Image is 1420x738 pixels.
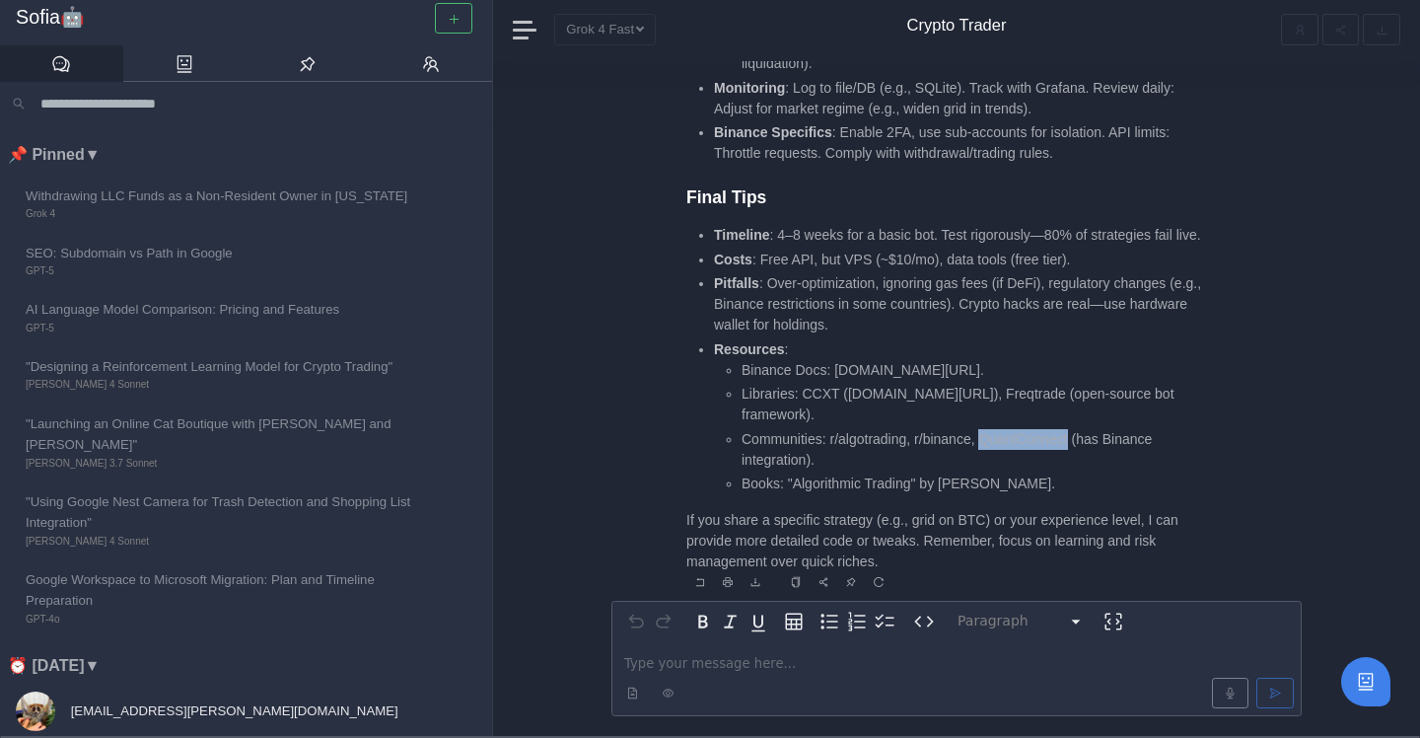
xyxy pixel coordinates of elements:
[717,608,745,635] button: Italic
[689,608,717,635] button: Bold
[714,122,1209,164] li: : Enable 2FA, use sub-accounts for isolation. API limits: Throttle requests. Comply with withdraw...
[714,78,1209,119] li: : Log to file/DB (e.g., SQLite). Track with Grafana. Review daily: Adjust for market regime (e.g....
[26,299,422,320] span: AI Language Model Comparison: Pricing and Features
[26,377,422,393] span: [PERSON_NAME] 4 Sonnet
[26,534,422,550] span: [PERSON_NAME] 4 Sonnet
[686,187,1209,209] h3: Final Tips
[714,80,785,96] strong: Monitoring
[910,608,938,635] button: Inline code format
[26,491,422,534] span: "Using Google Nest Camera for Trash Detection and Shopping List Integration"
[26,321,422,336] span: GPT-5
[26,243,422,263] span: SEO: Subdomain vs Path in Google
[26,206,422,222] span: Grok 4
[8,142,492,168] li: 📌 Pinned ▼
[16,6,476,30] a: Sofia🤖
[8,653,492,679] li: ⏰ [DATE] ▼
[26,569,422,612] span: Google Workspace to Microsoft Migration: Plan and Timeline Preparation
[33,90,480,117] input: Search conversations
[742,384,1209,425] li: Libraries: CCXT ([DOMAIN_NAME][URL]), Freqtrade (open-source bot framework).
[742,429,1209,471] li: Communities: r/algotrading, r/binance, QuantConnect (has Binance integration).
[714,341,785,357] strong: Resources
[742,474,1209,494] li: Books: "Algorithmic Trading" by [PERSON_NAME].
[714,339,1209,495] li: :
[686,510,1209,572] p: If you share a specific strategy (e.g., grid on BTC) or your experience level, I can provide more...
[26,263,422,279] span: GPT-5
[907,16,1007,36] h4: Crypto Trader
[843,608,871,635] button: Numbered list
[742,360,1209,381] li: Binance Docs: [DOMAIN_NAME][URL].
[742,33,1209,74] li: : $500–2,000 initial. Use spot for simplicity; futures for arb (watch liquidation).
[714,227,770,243] strong: Timeline
[26,612,422,627] span: GPT-4o
[26,413,422,456] span: "Launching an Online Cat Boutique with [PERSON_NAME] and [PERSON_NAME]"
[67,703,398,718] span: [EMAIL_ADDRESS][PERSON_NAME][DOMAIN_NAME]
[950,608,1092,635] button: Block type
[714,124,832,140] strong: Binance Specifics
[816,608,898,635] div: toggle group
[714,252,752,267] strong: Costs
[745,608,772,635] button: Underline
[26,456,422,472] span: [PERSON_NAME] 3.7 Sonnet
[26,356,422,377] span: "Designing a Reinforcement Learning Model for Crypto Trading"
[714,225,1209,246] li: : 4–8 weeks for a basic bot. Test rigorously—80% of strategies fail live.
[714,273,1209,335] li: : Over-optimization, ignoring gas fees (if DeFi), regulatory changes (e.g., Binance restrictions ...
[871,608,898,635] button: Check list
[714,250,1209,270] li: : Free API, but VPS (~$10/mo), data tools (free tier).
[816,608,843,635] button: Bulleted list
[612,641,1301,715] div: editable markdown
[714,275,759,291] strong: Pitfalls
[26,185,422,206] span: Withdrawing LLC Funds as a Non-Resident Owner in [US_STATE]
